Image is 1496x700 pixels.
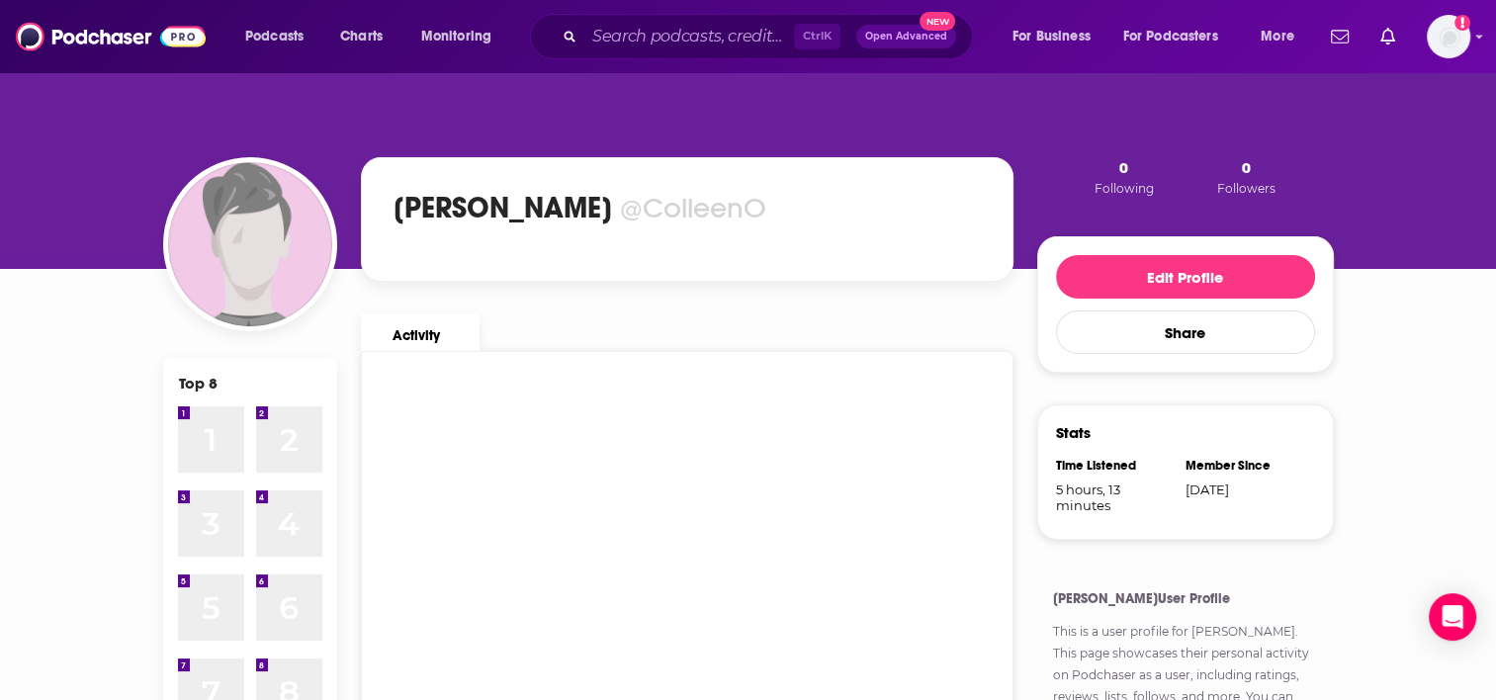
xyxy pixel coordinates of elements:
span: Ctrl K [794,24,840,49]
button: Share [1056,310,1315,354]
span: 0 [1242,158,1251,177]
span: New [920,12,955,31]
button: Open AdvancedNew [856,25,956,48]
button: open menu [407,21,517,52]
div: Member Since [1186,458,1302,474]
h1: [PERSON_NAME] [394,190,612,225]
span: Monitoring [421,23,491,50]
button: open menu [999,21,1115,52]
img: Colleen OBrien [168,162,332,326]
img: Podchaser - Follow, Share and Rate Podcasts [16,18,206,55]
button: 0Followers [1211,157,1281,197]
a: Show notifications dropdown [1372,20,1403,53]
span: Charts [340,23,383,50]
span: 5 hours, 13 minutes, 38 seconds [1056,481,1173,513]
span: Podcasts [245,23,304,50]
input: Search podcasts, credits, & more... [584,21,794,52]
button: open menu [1247,21,1319,52]
svg: Add a profile image [1454,15,1470,31]
span: More [1261,23,1294,50]
a: Show notifications dropdown [1323,20,1357,53]
span: Following [1095,181,1154,196]
a: Charts [327,21,395,52]
div: [DATE] [1186,481,1302,497]
span: For Podcasters [1123,23,1218,50]
span: 0 [1119,158,1128,177]
span: For Business [1012,23,1091,50]
div: Time Listened [1056,458,1173,474]
button: Edit Profile [1056,255,1315,299]
h4: [PERSON_NAME] User Profile [1053,590,1318,607]
h3: Stats [1056,423,1091,442]
img: User Profile [1427,15,1470,58]
div: Open Intercom Messenger [1429,593,1476,641]
span: Logged in as ColleenO [1427,15,1470,58]
button: Show profile menu [1427,15,1470,58]
button: open menu [1110,21,1247,52]
a: [PERSON_NAME] [1191,624,1295,639]
a: Activity [361,313,480,351]
button: 0Following [1089,157,1160,197]
button: open menu [231,21,329,52]
span: Open Advanced [865,32,947,42]
div: Search podcasts, credits, & more... [549,14,992,59]
div: Top 8 [179,374,218,393]
span: Followers [1217,181,1276,196]
div: @ColleenO [620,191,766,225]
